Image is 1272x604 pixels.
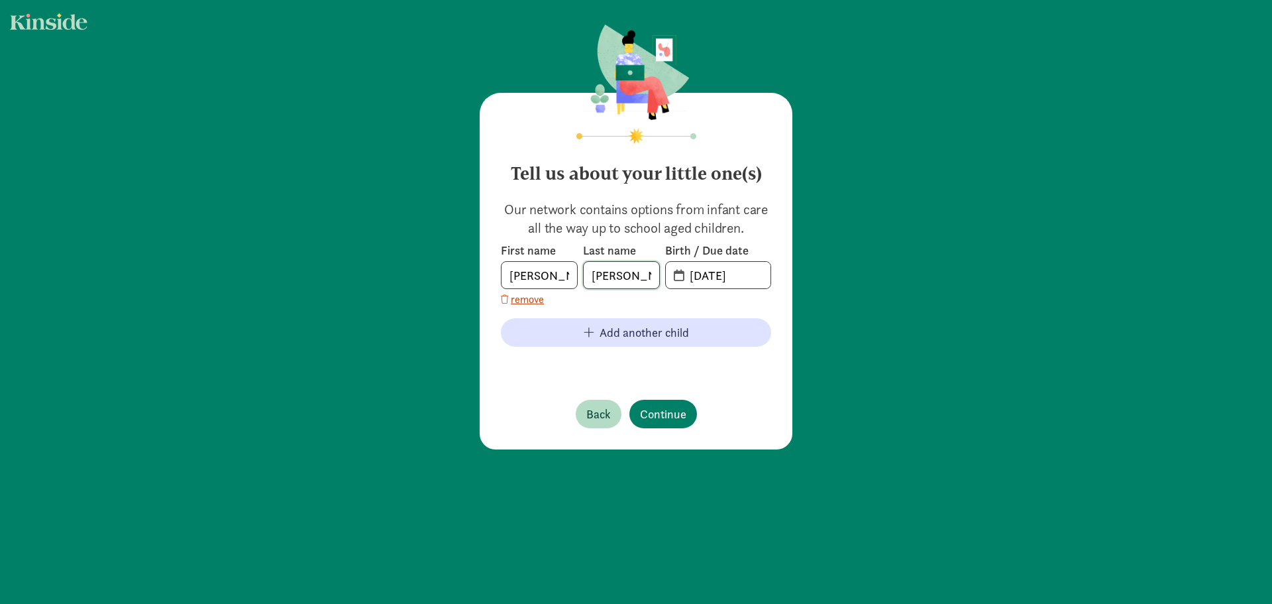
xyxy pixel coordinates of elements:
span: remove [511,292,544,308]
label: Birth / Due date [665,243,771,259]
h4: Tell us about your little one(s) [501,152,771,184]
span: Continue [640,405,686,423]
button: Back [576,400,621,428]
button: Add another child [501,318,771,347]
label: First name [501,243,578,259]
span: Add another child [600,324,689,341]
label: Last name [583,243,660,259]
button: Continue [629,400,697,428]
button: remove [501,292,544,308]
p: Our network contains options from infant care all the way up to school aged children. [501,200,771,237]
input: MM-DD-YYYY [682,262,770,288]
span: Back [586,405,611,423]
